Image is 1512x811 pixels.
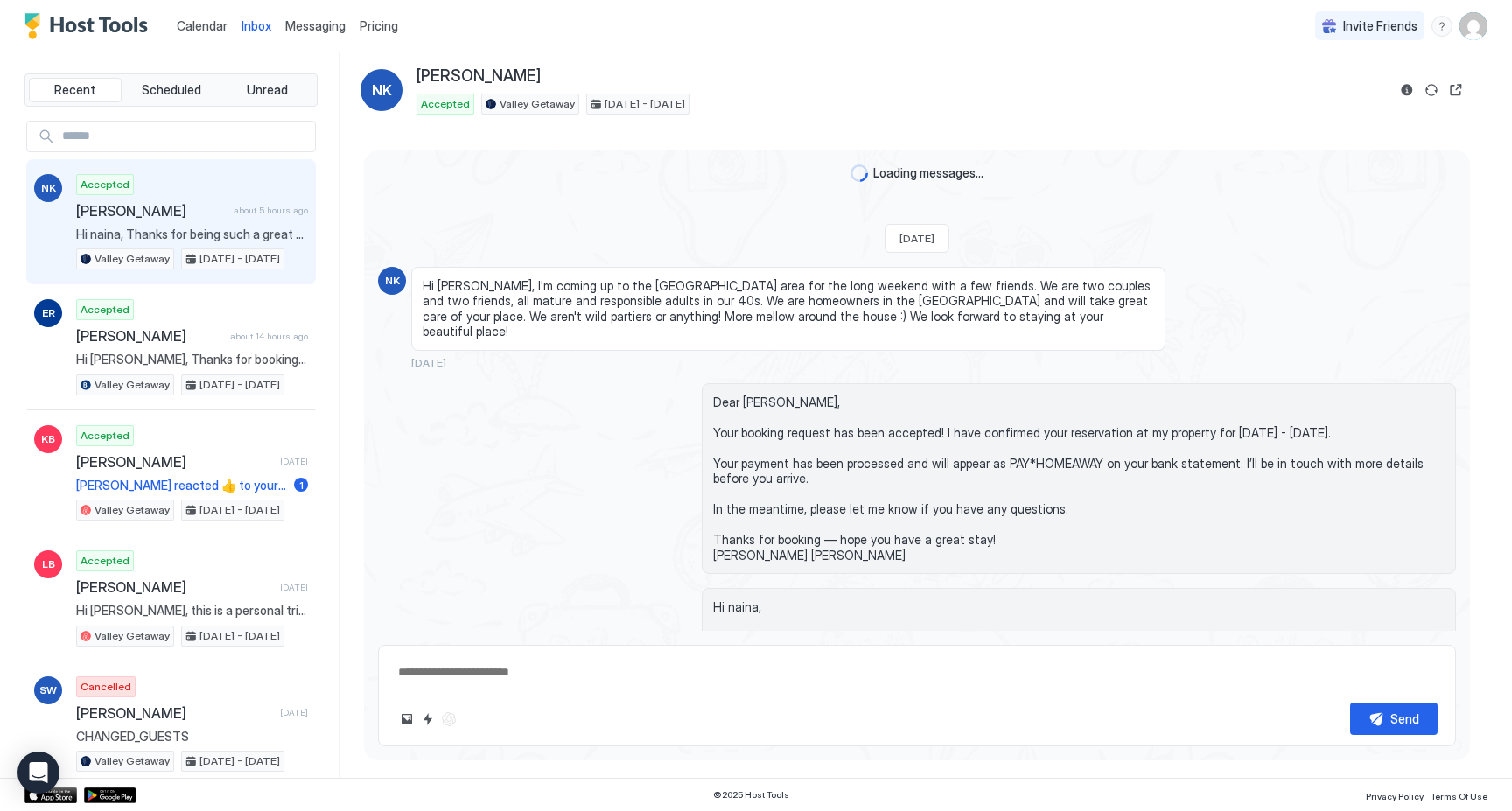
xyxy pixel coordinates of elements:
span: Accepted [80,428,129,444]
span: © 2025 Host Tools [713,789,789,801]
span: NK [372,80,392,101]
span: SW [39,682,57,698]
button: Scheduled [125,78,218,102]
span: Hi [PERSON_NAME], this is a personal trip. Our daughter is getting settled at [GEOGRAPHIC_DATA] n... [76,603,308,619]
span: Loading messages... [873,165,983,181]
span: Accepted [80,177,129,192]
a: App Store [24,787,77,803]
span: about 5 hours ago [234,205,308,216]
span: Hi [PERSON_NAME], I'm coming up to the [GEOGRAPHIC_DATA] area for the long weekend with a few fri... [423,278,1154,339]
span: about 14 hours ago [230,331,308,342]
span: NK [385,273,400,289]
button: Sync reservation [1421,80,1442,101]
span: Valley Getaway [94,753,170,769]
span: Hi [PERSON_NAME], Thanks for booking our place. I'll send you more details including check-in ins... [76,352,308,367]
span: [PERSON_NAME] [76,578,273,596]
a: Inbox [241,17,271,35]
span: Cancelled [80,679,131,695]
span: [DATE] [280,456,308,467]
span: [DATE] - [DATE] [199,753,280,769]
span: Calendar [177,18,227,33]
span: 1 [299,479,304,492]
span: Valley Getaway [94,502,170,518]
span: [DATE] - [DATE] [199,251,280,267]
span: Hi naina, Thanks for booking our place. I'll send you more details including check-in instruction... [713,599,1445,661]
span: Privacy Policy [1366,791,1424,801]
span: LB [42,556,55,572]
span: Invite Friends [1343,18,1417,34]
span: Valley Getaway [94,628,170,644]
button: Quick reply [417,709,438,730]
span: KB [41,431,55,447]
span: [DATE] - [DATE] [199,502,280,518]
span: Valley Getaway [500,96,575,112]
button: Reservation information [1396,80,1417,101]
span: Accepted [80,302,129,318]
span: [DATE] - [DATE] [605,96,685,112]
a: Host Tools Logo [24,13,156,39]
span: [PERSON_NAME] [76,453,273,471]
button: Open reservation [1445,80,1466,101]
span: [DATE] [280,707,308,718]
span: ER [42,305,55,321]
span: [DATE] - [DATE] [199,377,280,393]
span: Terms Of Use [1431,791,1487,801]
span: [DATE] [899,232,934,245]
span: Valley Getaway [94,251,170,267]
span: [PERSON_NAME] [76,704,273,722]
div: Send [1390,710,1419,728]
button: Send [1350,703,1438,735]
a: Privacy Policy [1366,786,1424,804]
span: Hi naina, Thanks for being such a great guest and leaving the place so clean. We left you a 5 sta... [76,227,308,242]
div: loading [850,164,868,182]
span: CHANGED_GUESTS [76,729,308,745]
span: Accepted [421,96,470,112]
div: tab-group [24,73,318,107]
div: menu [1431,16,1452,37]
span: Inbox [241,18,271,33]
span: Valley Getaway [94,377,170,393]
button: Upload image [396,709,417,730]
a: Calendar [177,17,227,35]
input: Input Field [55,122,315,151]
span: [DATE] [411,356,446,369]
a: Terms Of Use [1431,786,1487,804]
a: Messaging [285,17,346,35]
span: Accepted [80,553,129,569]
span: NK [41,180,56,196]
span: [DATE] [280,582,308,593]
span: Pricing [360,18,398,34]
span: Recent [54,82,95,98]
button: Unread [220,78,313,102]
div: User profile [1459,12,1487,40]
span: Unread [247,82,288,98]
span: [PERSON_NAME] [76,202,227,220]
span: [PERSON_NAME] [76,327,223,345]
span: [DATE] - [DATE] [199,628,280,644]
span: Messaging [285,18,346,33]
button: Recent [29,78,122,102]
span: Dear [PERSON_NAME], Your booking request has been accepted! I have confirmed your reservation at ... [713,395,1445,563]
div: Open Intercom Messenger [17,752,59,794]
a: Google Play Store [84,787,136,803]
span: Scheduled [142,82,201,98]
span: [PERSON_NAME] reacted 👍 to your message "Hi [PERSON_NAME], Just wanted to touch base and give you... [76,478,287,493]
span: [PERSON_NAME] [416,66,541,87]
